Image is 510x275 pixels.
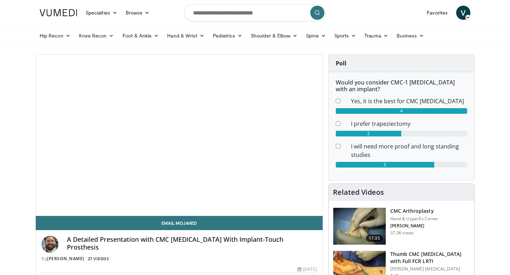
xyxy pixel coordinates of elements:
[423,6,452,20] a: Favorites
[41,236,58,253] img: Avatar
[209,29,246,43] a: Pediatrics
[184,4,326,21] input: Search topics, interventions
[333,208,386,245] img: 54618_0000_3.png.150x105_q85_crop-smart_upscale.jpg
[330,29,361,43] a: Sports
[121,6,154,20] a: Browse
[390,266,470,272] p: [PERSON_NAME] [MEDICAL_DATA]
[346,119,472,128] dd: I prefer trapeziectomy
[390,230,414,236] p: 37.3K views
[336,108,467,114] div: 4
[81,6,121,20] a: Specialties
[297,266,317,273] div: [DATE]
[390,251,470,265] h3: Thumb CMC [MEDICAL_DATA] with Full FCR LRTI
[392,29,429,43] a: Business
[163,29,209,43] a: Hand & Wrist
[67,236,317,251] h4: A Detailed Presentation with CMC [MEDICAL_DATA] With Implant-Touch Prosthesis
[366,235,383,242] span: 17:35
[85,256,111,262] a: 27 Videos
[360,29,392,43] a: Trauma
[336,59,346,67] strong: Poll
[36,216,323,230] a: Email Mojahed
[336,162,434,168] div: 3
[456,6,470,20] a: V
[302,29,330,43] a: Spine
[40,9,77,16] img: VuMedi Logo
[36,55,323,216] video-js: Video Player
[333,188,384,197] h4: Related Videos
[346,142,472,159] dd: I will need more proof and long standing studies
[390,223,439,229] p: [PERSON_NAME]
[118,29,163,43] a: Foot & Ankle
[336,79,467,93] h6: Would you consider CMC-1 [MEDICAL_DATA] with an implant?
[346,97,472,105] dd: Yes, it is the best for CMC [MEDICAL_DATA]
[75,29,118,43] a: Knee Recon
[47,256,84,262] a: [PERSON_NAME]
[390,216,439,222] p: Hand & UpperEx Center
[390,207,439,215] h3: CMC Arthroplasty
[41,256,317,262] div: By
[336,131,402,136] div: 2
[246,29,302,43] a: Shoulder & Elbow
[35,29,75,43] a: Hip Recon
[333,207,470,245] a: 17:35 CMC Arthroplasty Hand & UpperEx Center [PERSON_NAME] 37.3K views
